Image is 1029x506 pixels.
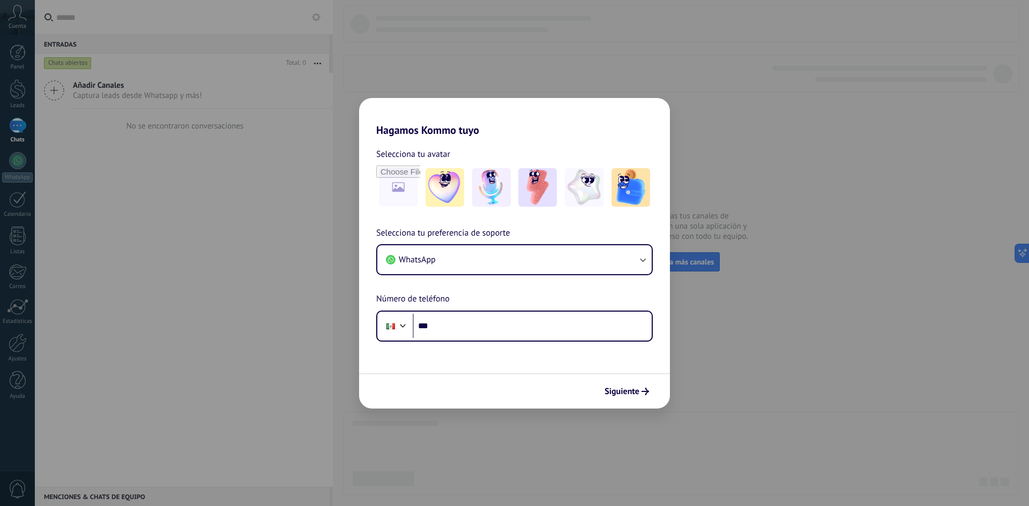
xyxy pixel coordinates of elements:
span: Selecciona tu avatar [376,147,450,161]
img: -4.jpeg [565,168,603,207]
img: -2.jpeg [472,168,511,207]
h2: Hagamos Kommo tuyo [359,98,670,137]
span: WhatsApp [399,254,436,265]
button: WhatsApp [377,245,652,274]
img: -5.jpeg [612,168,650,207]
span: Selecciona tu preferencia de soporte [376,226,510,240]
img: -3.jpeg [518,168,557,207]
span: Número de teléfono [376,292,450,306]
div: Mexico: + 52 [381,315,401,337]
img: -1.jpeg [426,168,464,207]
button: Siguiente [600,382,654,401]
span: Siguiente [605,388,639,395]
